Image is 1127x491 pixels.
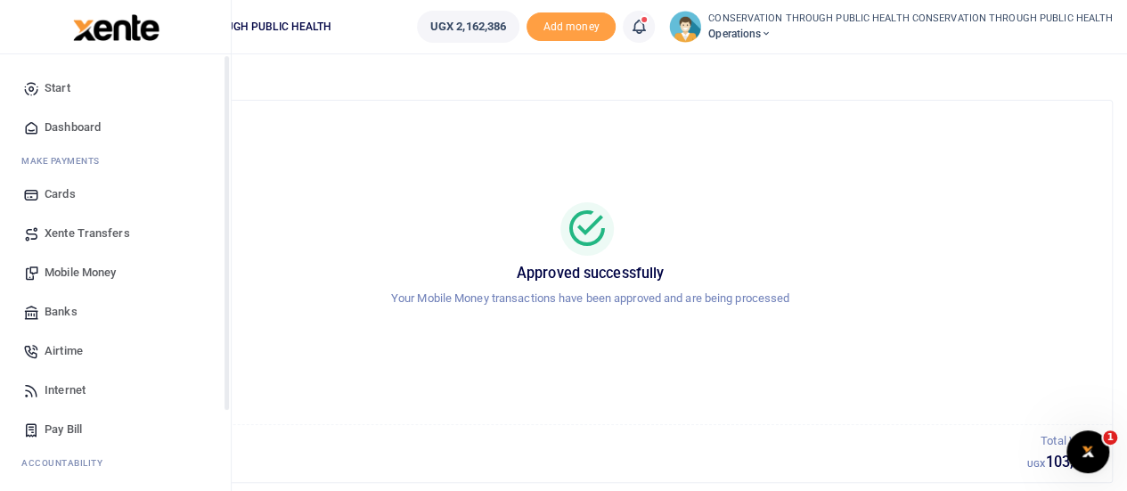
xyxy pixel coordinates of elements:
span: Mobile Money [45,264,116,282]
li: M [14,147,216,175]
a: logo-small logo-large logo-large [71,20,159,33]
p: Your Mobile Money transactions have been approved and are being processed [90,290,1090,308]
a: Mobile Money [14,253,216,292]
span: countability [35,456,102,470]
p: Total Value [1027,432,1098,451]
li: Toup your wallet [527,12,616,42]
small: UGX [1027,459,1045,469]
p: Total Transactions [83,432,1027,451]
a: Airtime [14,331,216,371]
span: Pay Bill [45,421,82,438]
span: Cards [45,185,76,203]
span: ake Payments [30,154,100,168]
span: Dashboard [45,119,101,136]
iframe: Intercom live chat [1066,430,1109,473]
a: Cards [14,175,216,214]
small: CONSERVATION THROUGH PUBLIC HEALTH CONSERVATION THROUGH PUBLIC HEALTH [708,12,1113,27]
span: Start [45,79,70,97]
a: profile-user CONSERVATION THROUGH PUBLIC HEALTH CONSERVATION THROUGH PUBLIC HEALTH Operations [669,11,1113,43]
a: Pay Bill [14,410,216,449]
a: Banks [14,292,216,331]
a: Add money [527,19,616,32]
img: profile-user [669,11,701,43]
span: Banks [45,303,78,321]
a: Xente Transfers [14,214,216,253]
span: Operations [708,26,1113,42]
a: Start [14,69,216,108]
h5: Approved successfully [90,265,1090,282]
h5: 2 [83,454,1027,471]
a: Dashboard [14,108,216,147]
h5: 103,500 [1027,454,1098,471]
span: Airtime [45,342,83,360]
li: Wallet ballance [410,11,527,43]
span: UGX 2,162,386 [430,18,506,36]
a: UGX 2,162,386 [417,11,519,43]
img: logo-large [73,14,159,41]
span: Xente Transfers [45,225,130,242]
span: Internet [45,381,86,399]
span: Add money [527,12,616,42]
span: 1 [1103,430,1117,445]
li: Ac [14,449,216,477]
a: Internet [14,371,216,410]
